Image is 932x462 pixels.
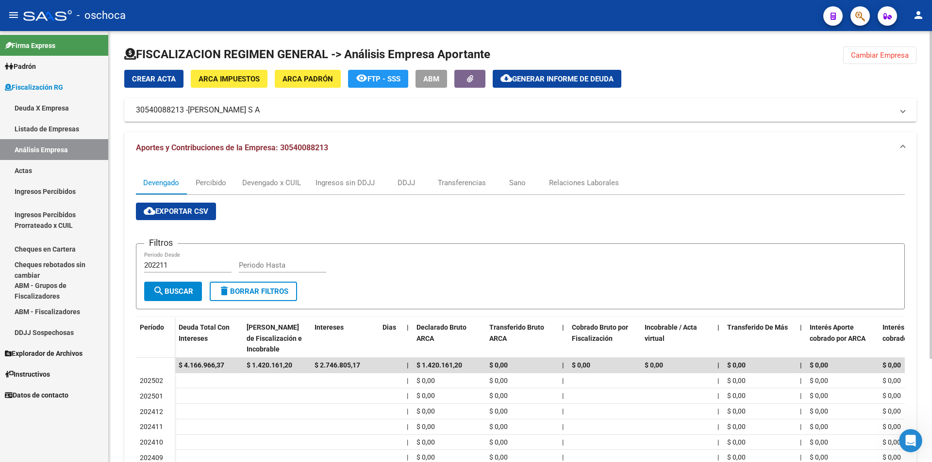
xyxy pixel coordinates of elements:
[727,453,746,461] span: $ 0,00
[727,323,788,331] span: Transferido De Más
[727,392,746,399] span: $ 0,00
[242,177,301,188] div: Devengado x CUIL
[493,70,621,88] button: Generar informe de deuda
[140,323,164,331] span: Período
[899,429,922,452] iframe: Intercom live chat
[810,392,828,399] span: $ 0,00
[562,423,564,430] span: |
[568,317,641,360] datatable-header-cell: Cobrado Bruto por Fiscalización
[153,287,193,296] span: Buscar
[316,177,375,188] div: Ingresos sin DDJJ
[717,361,719,369] span: |
[489,407,508,415] span: $ 0,00
[800,453,801,461] span: |
[562,361,564,369] span: |
[379,317,403,360] datatable-header-cell: Dias
[810,407,828,415] span: $ 0,00
[124,98,916,122] mat-expansion-panel-header: 30540088213 -[PERSON_NAME] S A
[188,105,260,115] span: [PERSON_NAME] S A
[416,423,435,430] span: $ 0,00
[132,75,176,83] span: Crear Acta
[727,377,746,384] span: $ 0,00
[416,377,435,384] span: $ 0,00
[800,423,801,430] span: |
[144,282,202,301] button: Buscar
[562,453,564,461] span: |
[315,323,344,331] span: Intereses
[407,361,409,369] span: |
[562,377,564,384] span: |
[882,407,901,415] span: $ 0,00
[717,377,719,384] span: |
[179,323,230,342] span: Deuda Total Con Intereses
[562,438,564,446] span: |
[500,72,512,84] mat-icon: cloud_download
[810,361,828,369] span: $ 0,00
[717,323,719,331] span: |
[489,323,544,342] span: Transferido Bruto ARCA
[407,407,408,415] span: |
[175,317,243,360] datatable-header-cell: Deuda Total Con Intereses
[810,323,865,342] span: Interés Aporte cobrado por ARCA
[407,392,408,399] span: |
[438,177,486,188] div: Transferencias
[549,177,619,188] div: Relaciones Laborales
[558,317,568,360] datatable-header-cell: |
[136,203,216,220] button: Exportar CSV
[727,423,746,430] span: $ 0,00
[210,282,297,301] button: Borrar Filtros
[179,361,224,369] span: $ 4.166.966,37
[489,377,508,384] span: $ 0,00
[572,323,628,342] span: Cobrado Bruto por Fiscalización
[144,236,178,250] h3: Filtros
[136,105,893,115] mat-panel-title: 30540088213 -
[851,51,909,60] span: Cambiar Empresa
[800,407,801,415] span: |
[191,70,267,88] button: ARCA Impuestos
[144,207,208,216] span: Exportar CSV
[562,407,564,415] span: |
[489,453,508,461] span: $ 0,00
[140,392,163,400] span: 202501
[727,438,746,446] span: $ 0,00
[143,177,179,188] div: Devengado
[800,438,801,446] span: |
[882,423,901,430] span: $ 0,00
[140,438,163,446] span: 202410
[416,453,435,461] span: $ 0,00
[641,317,714,360] datatable-header-cell: Incobrable / Acta virtual
[416,361,462,369] span: $ 1.420.161,20
[136,317,175,358] datatable-header-cell: Período
[572,361,590,369] span: $ 0,00
[416,438,435,446] span: $ 0,00
[723,317,796,360] datatable-header-cell: Transferido De Más
[806,317,879,360] datatable-header-cell: Interés Aporte cobrado por ARCA
[416,392,435,399] span: $ 0,00
[140,423,163,430] span: 202411
[407,438,408,446] span: |
[416,70,447,88] button: ABM
[5,82,63,93] span: Fiscalización RG
[810,453,828,461] span: $ 0,00
[645,323,697,342] span: Incobrable / Acta virtual
[714,317,723,360] datatable-header-cell: |
[196,177,226,188] div: Percibido
[407,377,408,384] span: |
[356,72,367,84] mat-icon: remove_red_eye
[512,75,614,83] span: Generar informe de deuda
[5,61,36,72] span: Padrón
[398,177,415,188] div: DDJJ
[882,361,901,369] span: $ 0,00
[717,438,719,446] span: |
[485,317,558,360] datatable-header-cell: Transferido Bruto ARCA
[5,369,50,380] span: Instructivos
[882,438,901,446] span: $ 0,00
[5,40,55,51] span: Firma Express
[140,377,163,384] span: 202502
[199,75,260,83] span: ARCA Impuestos
[843,47,916,64] button: Cambiar Empresa
[124,47,490,62] h1: FISCALIZACION REGIMEN GENERAL -> Análisis Empresa Aportante
[562,392,564,399] span: |
[218,285,230,297] mat-icon: delete
[413,317,485,360] datatable-header-cell: Declarado Bruto ARCA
